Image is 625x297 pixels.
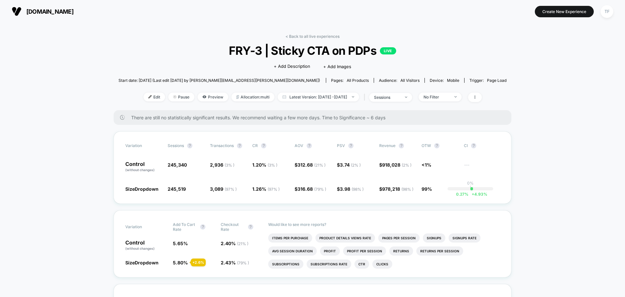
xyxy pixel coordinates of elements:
li: Profit [320,246,340,256]
span: [DOMAIN_NAME] [26,8,74,15]
span: mobile [447,78,459,83]
button: [DOMAIN_NAME] [10,6,76,17]
span: Sessions [168,143,184,148]
div: TF [601,5,613,18]
li: Pages Per Session [378,233,420,243]
li: Returns [389,246,413,256]
span: Allocation: multi [231,93,274,101]
span: ( 21 % ) [237,241,248,246]
li: Profit Per Session [343,246,386,256]
span: Preview [198,93,228,101]
span: 1.20 % [252,162,277,168]
div: + 2.6 % [191,259,206,266]
span: 3.74 [340,162,361,168]
span: Transactions [210,143,234,148]
div: Audience: [379,78,420,83]
span: (without changes) [125,168,155,172]
span: all products [347,78,369,83]
button: ? [434,143,439,148]
p: 0% [467,181,474,186]
span: $ [337,186,364,192]
p: Control [125,161,161,172]
span: CR [252,143,258,148]
span: | [362,93,369,102]
span: OTW [422,143,457,148]
span: Add To Cart Rate [173,222,197,232]
span: All Visitors [400,78,420,83]
span: ( 3 % ) [225,163,234,168]
span: Variation [125,143,161,148]
span: Checkout Rate [221,222,245,232]
span: ( 79 % ) [314,187,326,192]
span: Revenue [379,143,396,148]
button: ? [187,143,192,148]
button: ? [237,143,242,148]
li: Items Per Purchase [268,233,312,243]
span: AOV [295,143,303,148]
span: 1.26 % [252,186,280,192]
span: --- [464,163,500,172]
span: 2.40 % [221,241,248,246]
button: Create New Experience [535,6,594,17]
div: sessions [374,95,400,100]
img: end [405,97,407,98]
span: 918,028 [382,162,411,168]
li: Subscriptions Rate [307,260,351,269]
span: ( 79 % ) [237,260,249,265]
button: ? [348,143,354,148]
span: ( 2 % ) [402,163,411,168]
span: There are still no statistically significant results. We recommend waiting a few more days . Time... [131,115,498,120]
button: ? [399,143,404,148]
span: ( 98 % ) [401,187,413,192]
li: Avg Session Duration [268,246,317,256]
span: $ [379,162,411,168]
span: CI [464,143,500,148]
div: No Filter [424,95,450,99]
span: ( 3 % ) [268,163,277,168]
img: calendar [283,95,286,98]
p: LIVE [380,47,396,54]
span: FRY-3 | Sticky CTA on PDPs [138,44,487,57]
span: + Add Description [274,63,310,70]
span: 2,936 [210,162,234,168]
span: SizeDropdown [125,260,159,265]
img: rebalance [236,95,239,99]
span: 312.68 [298,162,326,168]
span: Variation [125,222,161,232]
span: 978,218 [382,186,413,192]
span: $ [295,162,326,168]
button: ? [307,143,312,148]
li: Ctr [354,260,369,269]
span: ( 21 % ) [314,163,326,168]
li: Returns Per Session [416,246,463,256]
span: $ [337,162,361,168]
span: Edit [144,93,165,101]
img: edit [148,95,152,98]
span: PSV [337,143,345,148]
li: Signups [423,233,445,243]
span: + Add Images [323,64,351,69]
button: TF [599,5,615,18]
span: Page Load [487,78,507,83]
span: <1% [422,162,431,168]
span: $ [379,186,413,192]
p: | [470,186,471,190]
span: 316.68 [298,186,326,192]
span: ( 98 % ) [352,187,364,192]
span: 5.80 % [173,260,188,265]
li: Clicks [372,260,392,269]
div: Trigger: [469,78,507,83]
span: ( 97 % ) [268,187,280,192]
img: Visually logo [12,7,21,16]
span: 2.43 % [221,260,249,265]
span: 99% [422,186,432,192]
span: Pause [168,93,194,101]
span: (without changes) [125,246,155,250]
span: 0.27 % [456,192,468,197]
li: Signups Rate [449,233,480,243]
span: $ [295,186,326,192]
span: 5.65 % [173,241,188,246]
span: 245,340 [168,162,187,168]
span: 3,089 [210,186,237,192]
li: Product Details Views Rate [315,233,375,243]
